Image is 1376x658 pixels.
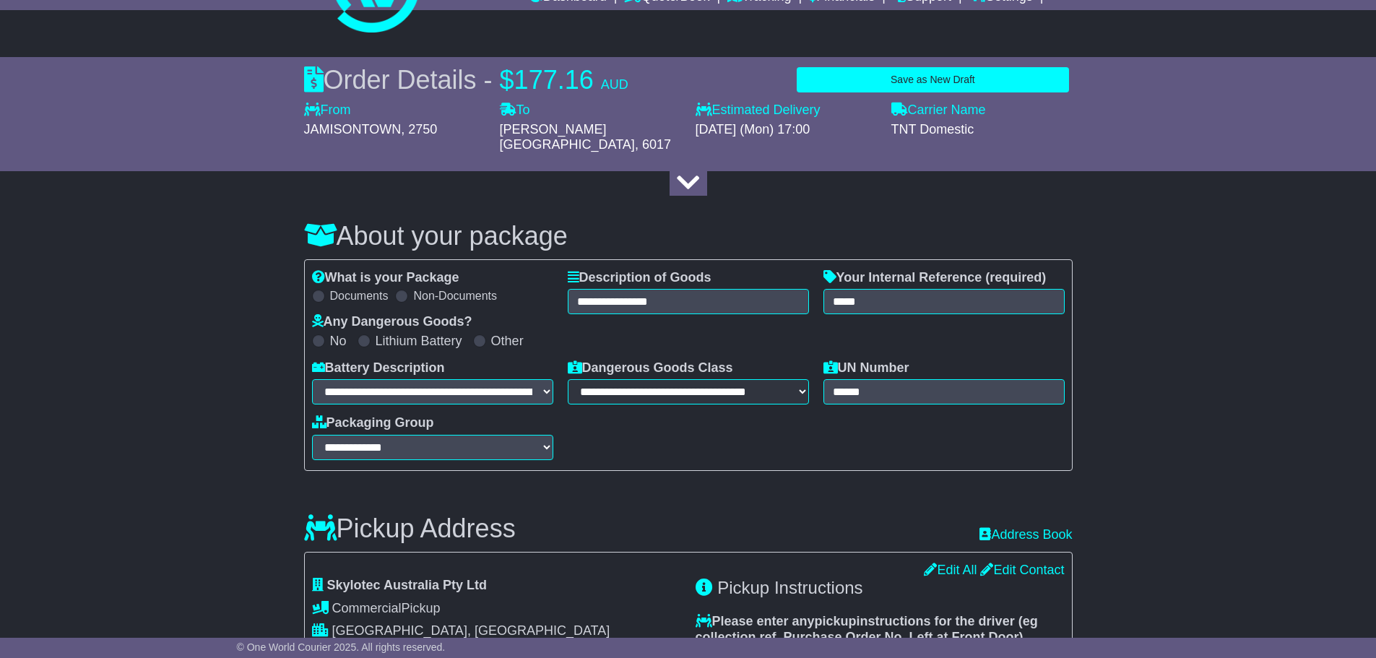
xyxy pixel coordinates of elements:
label: Packaging Group [312,415,434,431]
h3: About your package [304,222,1073,251]
span: AUD [601,77,628,92]
div: TNT Domestic [891,122,1073,138]
span: , 2750 [401,122,437,137]
label: UN Number [823,360,909,376]
label: Description of Goods [568,270,711,286]
span: eg collection ref, Purchase Order No, Left at Front Door [696,614,1038,644]
h3: Pickup Address [304,514,516,543]
label: Other [491,334,524,350]
div: Pickup [312,601,681,617]
label: Your Internal Reference (required) [823,270,1047,286]
label: Battery Description [312,360,445,376]
label: No [330,334,347,350]
label: Please enter any instructions for the driver ( ) [696,614,1065,645]
div: Order Details - [304,64,628,95]
label: Lithium Battery [376,334,462,350]
span: , 6017 [635,137,671,152]
span: $ [500,65,514,95]
label: Documents [330,289,389,303]
span: JAMISONTOWN [304,122,402,137]
span: 177.16 [514,65,594,95]
div: [DATE] (Mon) 17:00 [696,122,877,138]
span: Pickup Instructions [717,578,862,597]
label: From [304,103,351,118]
a: Address Book [979,527,1072,543]
label: Estimated Delivery [696,103,877,118]
label: Carrier Name [891,103,986,118]
label: To [500,103,530,118]
a: Edit All [924,563,977,577]
button: Save as New Draft [797,67,1068,92]
label: What is your Package [312,270,459,286]
span: Skylotec Australia Pty Ltd [327,578,487,592]
span: [GEOGRAPHIC_DATA], [GEOGRAPHIC_DATA] [332,623,610,638]
label: Any Dangerous Goods? [312,314,472,330]
span: [PERSON_NAME][GEOGRAPHIC_DATA] [500,122,635,152]
label: Dangerous Goods Class [568,360,733,376]
a: Edit Contact [980,563,1064,577]
label: Non-Documents [413,289,497,303]
span: © One World Courier 2025. All rights reserved. [237,641,446,653]
span: Commercial [332,601,402,615]
span: pickup [815,614,857,628]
